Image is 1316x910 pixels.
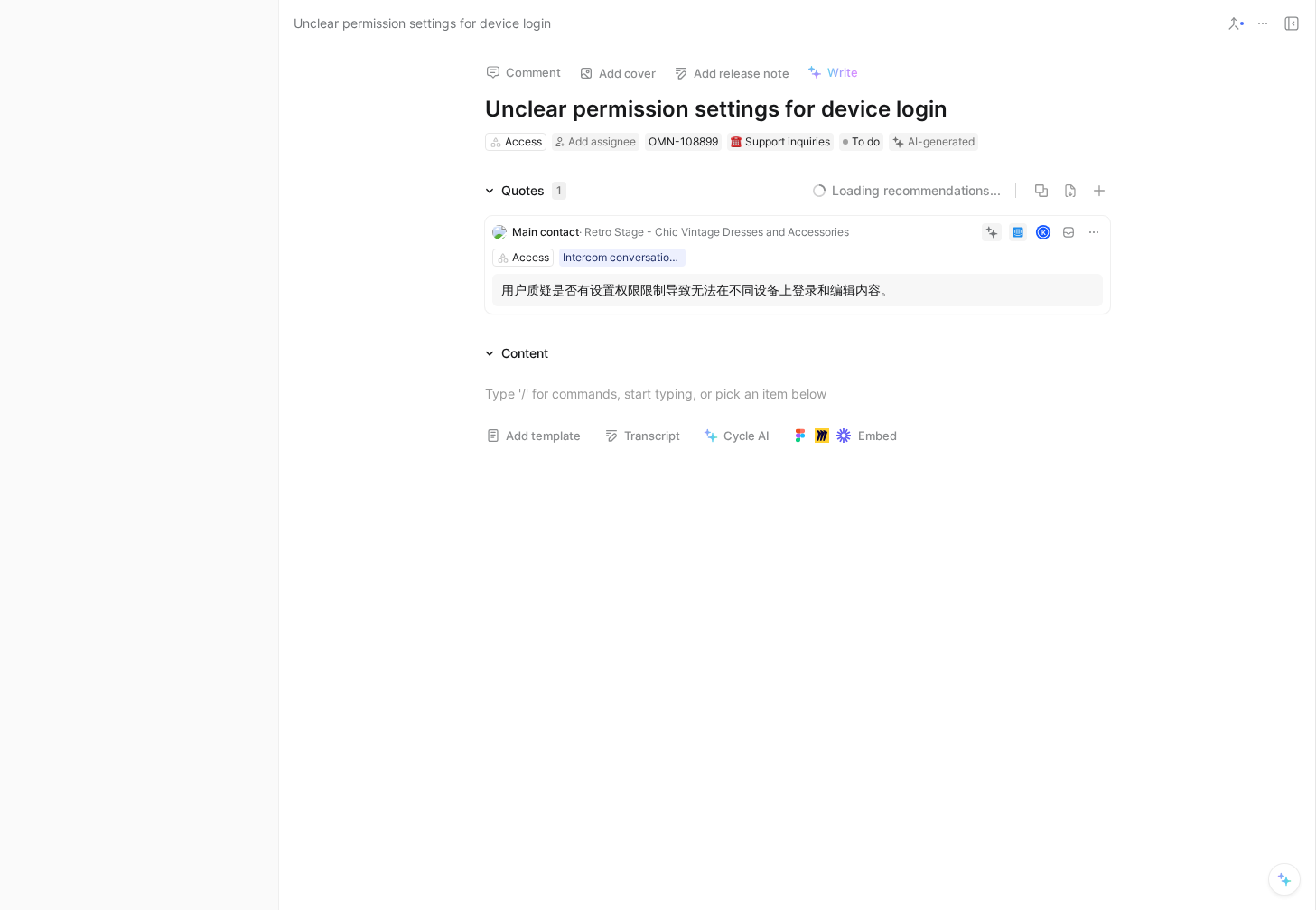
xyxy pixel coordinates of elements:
button: Transcript [596,423,688,448]
div: K [1037,227,1049,239]
span: Unclear permission settings for device login [294,13,551,34]
button: Loading recommendations... [812,180,1001,202]
div: To do [839,133,883,151]
button: Add release note [666,61,798,86]
img: logo [492,225,507,239]
div: Quotes [501,180,566,202]
span: Add assignee [568,135,636,148]
button: Comment [478,60,569,85]
h1: Unclear permission settings for device login [485,95,1110,124]
span: Write [827,64,858,80]
span: To do [852,133,880,151]
div: ☎️Support inquiries [727,133,834,151]
span: Main contact [512,225,579,239]
button: Cycle AI [695,423,778,448]
button: Embed [785,423,905,448]
span: · Retro Stage - Chic Vintage Dresses and Accessories [579,225,849,239]
button: Write [799,60,866,85]
div: 1 [552,182,566,200]
div: Content [501,342,548,364]
div: Content [478,342,555,364]
div: AI-generated [908,133,975,151]
div: Intercom conversation list between 25_06_16-06_24 paying brands 250625 - Conversation data 2 [DAT... [563,249,682,267]
div: 用户质疑是否有设置权限限制导致无法在不同设备上登录和编辑内容。 [501,279,1094,301]
div: Access [505,133,542,151]
button: Add cover [571,61,664,86]
div: Quotes1 [478,180,574,202]
button: Add template [478,423,589,448]
div: OMN-108899 [649,133,718,151]
div: Access [512,249,549,267]
img: ☎️ [731,136,742,147]
div: Support inquiries [731,133,830,151]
